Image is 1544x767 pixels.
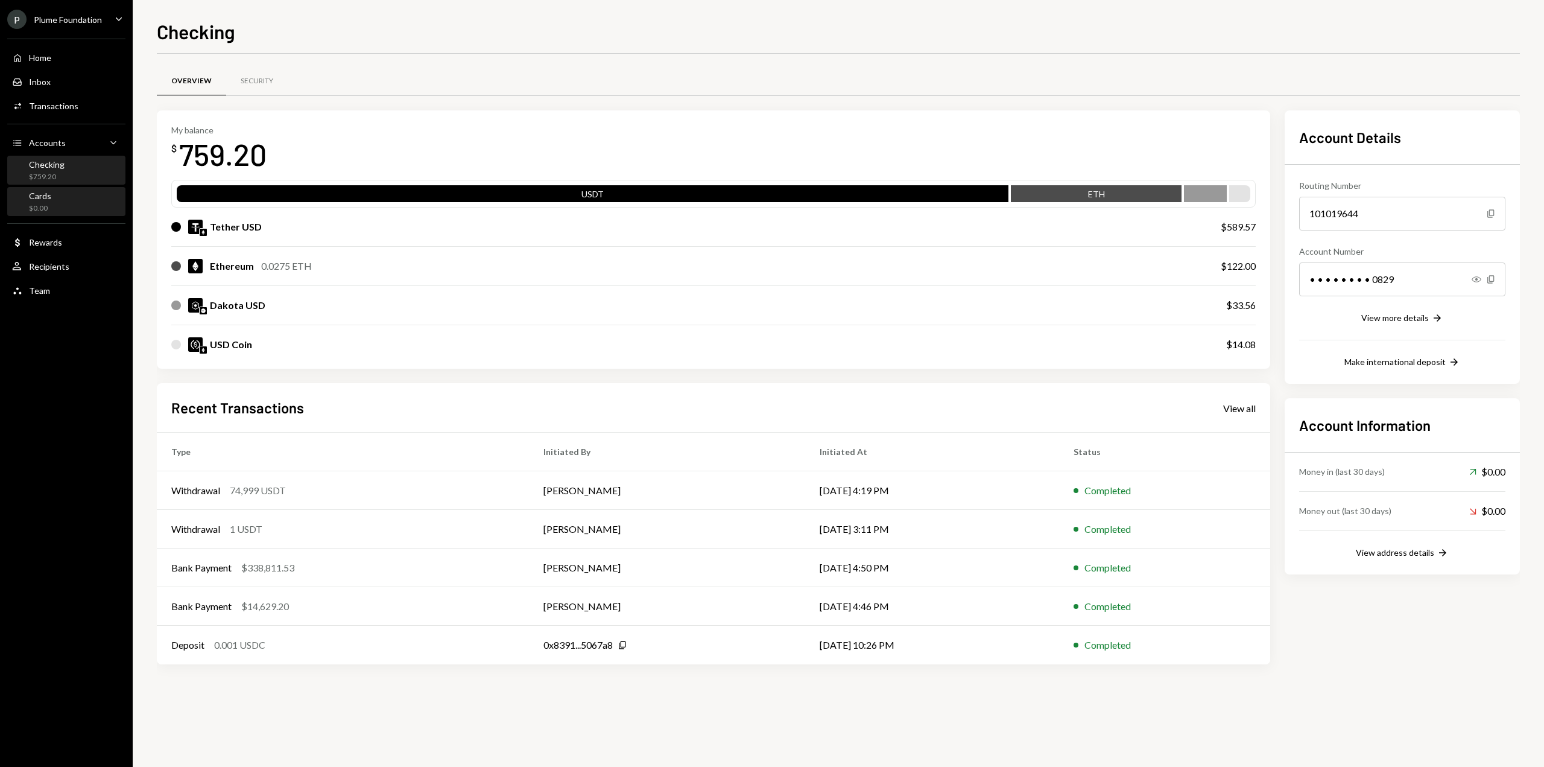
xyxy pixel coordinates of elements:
[29,101,78,111] div: Transactions
[171,142,177,154] div: $
[529,471,805,510] td: [PERSON_NAME]
[805,587,1059,626] td: [DATE] 4:46 PM
[1299,179,1505,192] div: Routing Number
[171,398,304,418] h2: Recent Transactions
[157,66,226,97] a: Overview
[230,483,286,498] div: 74,999 USDT
[1084,522,1131,536] div: Completed
[1361,312,1443,325] button: View more details
[210,337,252,352] div: USD Coin
[1299,263,1505,296] div: • • • • • • • • 0829
[7,279,125,301] a: Team
[171,483,220,498] div: Withdrawal
[7,231,125,253] a: Rewards
[29,138,66,148] div: Accounts
[210,220,262,234] div: Tether USD
[200,229,207,236] img: ethereum-mainnet
[171,599,232,614] div: Bank Payment
[529,549,805,587] td: [PERSON_NAME]
[241,561,294,575] div: $338,811.53
[1011,188,1182,205] div: ETH
[1299,504,1391,517] div: Money out (last 30 days)
[157,433,529,471] th: Type
[529,587,805,626] td: [PERSON_NAME]
[1469,465,1505,479] div: $0.00
[171,76,212,86] div: Overview
[226,66,288,97] a: Security
[29,172,65,182] div: $759.20
[529,433,805,471] th: Initiated By
[1299,245,1505,258] div: Account Number
[1226,337,1256,352] div: $14.08
[805,433,1059,471] th: Initiated At
[29,77,51,87] div: Inbox
[7,255,125,277] a: Recipients
[29,285,50,296] div: Team
[805,510,1059,549] td: [DATE] 3:11 PM
[29,237,62,247] div: Rewards
[1223,403,1256,415] div: View all
[171,522,220,536] div: Withdrawal
[7,156,125,185] a: Checking$759.20
[7,71,125,92] a: Inbox
[188,298,203,313] img: DKUSD
[1084,483,1131,498] div: Completed
[29,191,51,201] div: Cards
[7,132,125,153] a: Accounts
[1344,356,1460,369] button: Make international deposit
[805,471,1059,510] td: [DATE] 4:19 PM
[241,76,273,86] div: Security
[179,135,267,173] div: 759.20
[1221,259,1256,273] div: $122.00
[29,261,69,272] div: Recipients
[7,187,125,216] a: Cards$0.00
[230,522,262,536] div: 1 USDT
[177,188,1008,205] div: USDT
[1084,599,1131,614] div: Completed
[1361,313,1429,323] div: View more details
[1221,220,1256,234] div: $589.57
[1299,197,1505,231] div: 101019644
[200,307,207,314] img: base-mainnet
[210,298,265,313] div: Dakota USD
[261,259,312,273] div: 0.0275 ETH
[1226,298,1256,313] div: $33.56
[34,14,102,25] div: Plume Foundation
[7,10,27,29] div: P
[805,626,1059,664] td: [DATE] 10:26 PM
[188,259,203,273] img: ETH
[1084,561,1131,575] div: Completed
[1299,465,1385,478] div: Money in (last 30 days)
[1344,357,1446,367] div: Make international deposit
[543,638,613,652] div: 0x8391...5067a8
[7,95,125,116] a: Transactions
[171,638,204,652] div: Deposit
[529,510,805,549] td: [PERSON_NAME]
[1223,401,1256,415] a: View all
[1356,547,1434,558] div: View address details
[241,599,289,614] div: $14,629.20
[188,337,203,352] img: USDC
[29,203,51,214] div: $0.00
[1059,433,1270,471] th: Status
[29,53,51,63] div: Home
[171,125,267,135] div: My balance
[214,638,265,652] div: 0.001 USDC
[171,561,232,575] div: Bank Payment
[210,259,254,273] div: Ethereum
[157,19,235,43] h1: Checking
[7,46,125,68] a: Home
[29,159,65,170] div: Checking
[1356,547,1449,560] button: View address details
[805,549,1059,587] td: [DATE] 4:50 PM
[200,346,207,354] img: ethereum-mainnet
[1469,504,1505,518] div: $0.00
[1299,127,1505,147] h2: Account Details
[188,220,203,234] img: USDT
[1299,415,1505,435] h2: Account Information
[1084,638,1131,652] div: Completed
